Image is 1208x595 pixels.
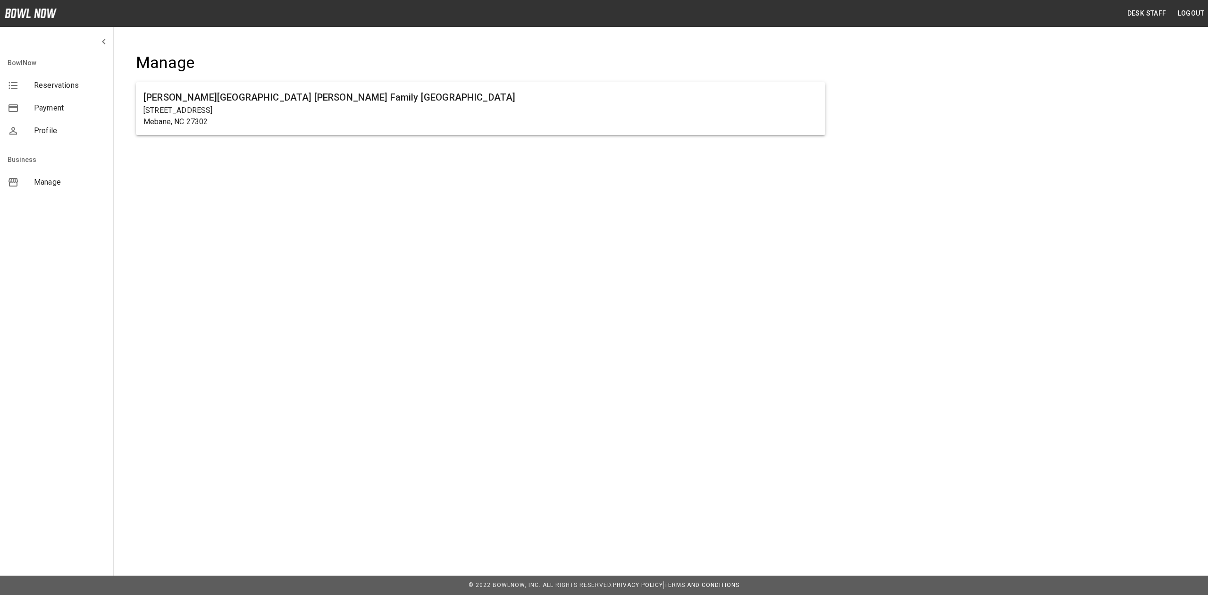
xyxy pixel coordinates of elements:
[143,116,818,127] p: Mebane, NC 27302
[469,582,613,588] span: © 2022 BowlNow, Inc. All Rights Reserved.
[613,582,663,588] a: Privacy Policy
[1124,5,1170,22] button: Desk Staff
[5,8,57,18] img: logo
[34,80,106,91] span: Reservations
[1174,5,1208,22] button: Logout
[34,102,106,114] span: Payment
[34,177,106,188] span: Manage
[136,53,825,73] h4: Manage
[143,90,818,105] h6: [PERSON_NAME][GEOGRAPHIC_DATA] [PERSON_NAME] Family [GEOGRAPHIC_DATA]
[143,105,818,116] p: [STREET_ADDRESS]
[34,125,106,136] span: Profile
[664,582,739,588] a: Terms and Conditions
